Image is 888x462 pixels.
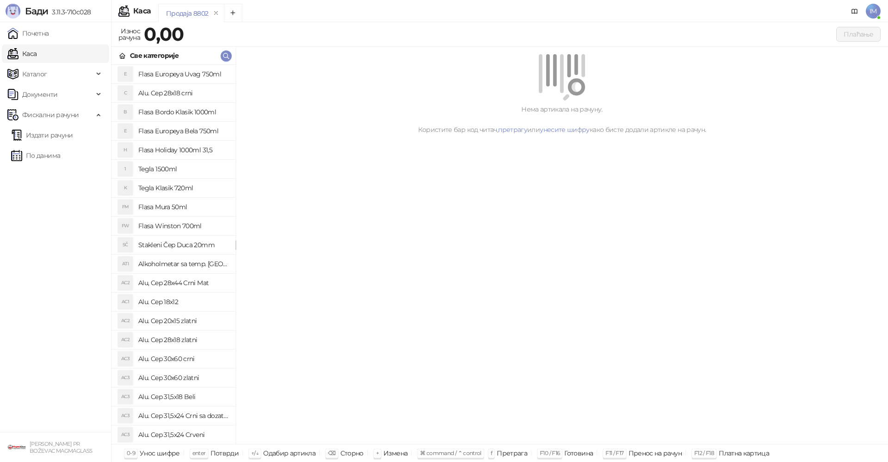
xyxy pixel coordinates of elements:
[138,389,228,404] h4: Alu. Cep 31,5x18 Beli
[138,86,228,100] h4: Alu. Cep 28x18 crni
[144,23,184,45] strong: 0,00
[694,450,714,456] span: F12 / F18
[138,181,228,195] h4: Tegla Klasik 720ml
[138,105,228,119] h4: Flasa Bordo Klasik 1000ml
[138,332,228,347] h4: Alu. Cep 28x18 zlatni
[138,162,228,176] h4: Tegla 1500ml
[30,441,92,454] small: [PERSON_NAME] PR BOŽEVAC MAGMAGLASS
[866,4,881,19] span: IM
[138,143,228,157] h4: Flasa Holiday 1000ml 31,5
[25,6,48,17] span: Бади
[383,447,407,459] div: Измена
[138,67,228,81] h4: Flasa Europeya Uvag 750ml
[117,25,142,44] div: Износ рачуна
[7,24,49,43] a: Почетна
[138,237,228,252] h4: Stakleni Čep Duca 20mm
[138,294,228,309] h4: Alu. Cep 18x12
[629,447,682,459] div: Пренос на рачун
[118,332,133,347] div: AC2
[118,408,133,423] div: AC3
[118,370,133,385] div: AC3
[138,200,228,214] h4: Flasa Mura 50ml
[491,450,492,456] span: f
[247,104,877,135] div: Нема артикала на рачуну. Користите бар код читач, или како бисте додали артикле на рачун.
[138,408,228,423] h4: Alu. Cep 31,5x24 Crni sa dozatorom
[118,105,133,119] div: B
[138,124,228,138] h4: Flasa Europeya Bela 750ml
[118,389,133,404] div: AC3
[166,8,208,19] div: Продаја 8802
[540,450,560,456] span: F10 / F16
[140,447,180,459] div: Унос шифре
[210,9,222,17] button: remove
[133,7,151,15] div: Каса
[192,450,206,456] span: enter
[719,447,769,459] div: Платна картица
[210,447,239,459] div: Потврди
[7,44,37,63] a: Каса
[22,85,57,104] span: Документи
[111,65,235,444] div: grid
[138,370,228,385] h4: Alu. Cep 30x60 zlatni
[497,447,527,459] div: Претрага
[138,427,228,442] h4: Alu. Cep 31,5x24 Crveni
[118,124,133,138] div: E
[22,65,47,83] span: Каталог
[376,450,379,456] span: +
[48,8,91,16] span: 3.11.3-710c028
[118,275,133,290] div: AC2
[11,146,60,165] a: По данима
[130,50,179,61] div: Све категорије
[138,351,228,366] h4: Alu. Cep 30x60 crni
[22,106,79,124] span: Фискални рачуни
[118,256,133,271] div: ATI
[847,4,862,19] a: Документација
[127,450,135,456] span: 0-9
[564,447,593,459] div: Готовина
[6,4,20,19] img: Logo
[118,237,133,252] div: SČ
[138,256,228,271] h4: Alkoholmetar sa temp. [GEOGRAPHIC_DATA]
[118,86,133,100] div: C
[138,313,228,328] h4: Alu. Cep 20x15 zlatni
[118,219,133,233] div: FW
[420,450,481,456] span: ⌘ command / ⌃ control
[498,125,527,134] a: претрагу
[118,294,133,309] div: AC1
[328,450,335,456] span: ⌫
[138,275,228,290] h4: Alu, Cep 28x44 Crni Mat
[118,67,133,81] div: E
[836,27,881,42] button: Плаћање
[118,351,133,366] div: AC3
[263,447,315,459] div: Одабир артикла
[11,126,73,144] a: Издати рачуни
[118,162,133,176] div: 1
[118,200,133,214] div: FM
[118,143,133,157] div: H
[118,313,133,328] div: AC2
[605,450,623,456] span: F11 / F17
[118,181,133,195] div: K
[224,4,242,22] button: Add tab
[251,450,259,456] span: ↑/↓
[540,125,590,134] a: унесите шифру
[138,219,228,233] h4: Flasa Winston 700ml
[118,427,133,442] div: AC3
[7,438,26,456] img: 64x64-companyLogo-1893ffd3-f8d7-40ed-872e-741d608dc9d9.png
[340,447,364,459] div: Сторно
